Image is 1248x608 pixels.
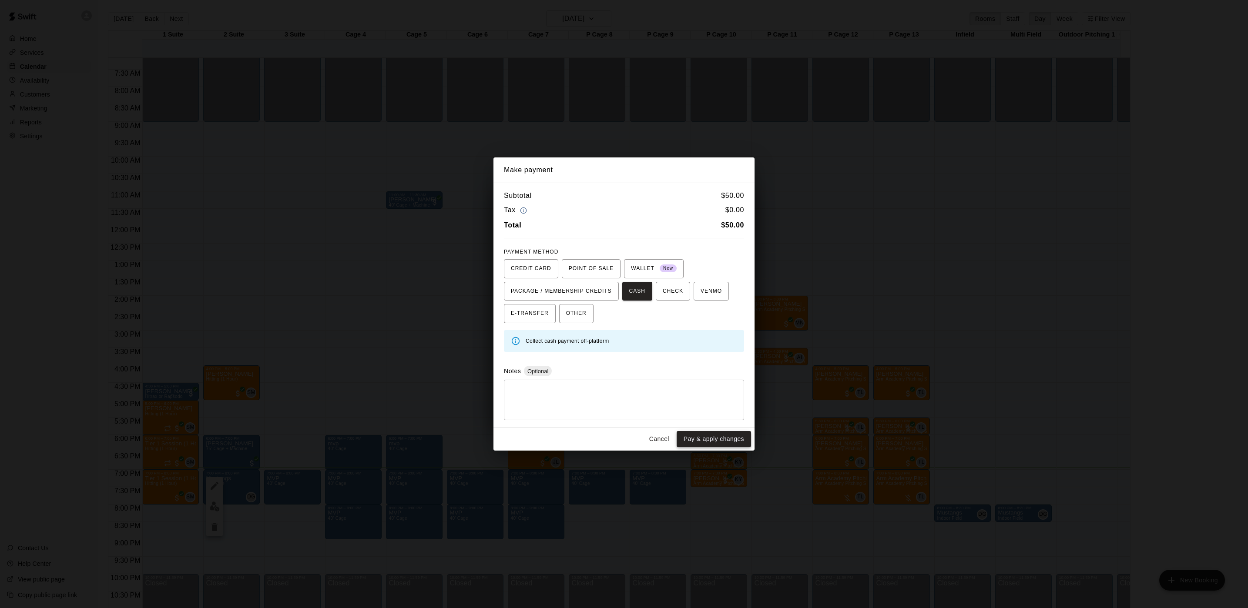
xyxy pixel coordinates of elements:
h2: Make payment [493,157,755,183]
span: PACKAGE / MEMBERSHIP CREDITS [511,284,612,298]
button: VENMO [694,282,729,301]
b: $ 50.00 [721,221,744,229]
button: CASH [622,282,652,301]
span: Optional [524,368,552,374]
button: WALLET New [624,259,684,278]
span: E-TRANSFER [511,307,549,321]
h6: $ 0.00 [725,204,744,216]
h6: Subtotal [504,190,532,201]
span: PAYMENT METHOD [504,249,558,255]
h6: $ 50.00 [721,190,744,201]
button: CHECK [656,282,690,301]
span: CASH [629,284,645,298]
span: WALLET [631,262,677,276]
span: CREDIT CARD [511,262,551,276]
span: VENMO [701,284,722,298]
span: CHECK [663,284,683,298]
span: OTHER [566,307,587,321]
button: E-TRANSFER [504,304,556,323]
button: CREDIT CARD [504,259,558,278]
label: Notes [504,367,521,374]
span: POINT OF SALE [569,262,614,276]
button: Cancel [645,431,673,447]
button: OTHER [559,304,594,323]
button: POINT OF SALE [562,259,621,278]
b: Total [504,221,521,229]
span: New [660,263,677,274]
span: Collect cash payment off-platform [526,338,609,344]
button: Pay & apply changes [677,431,751,447]
h6: Tax [504,204,529,216]
button: PACKAGE / MEMBERSHIP CREDITS [504,282,619,301]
